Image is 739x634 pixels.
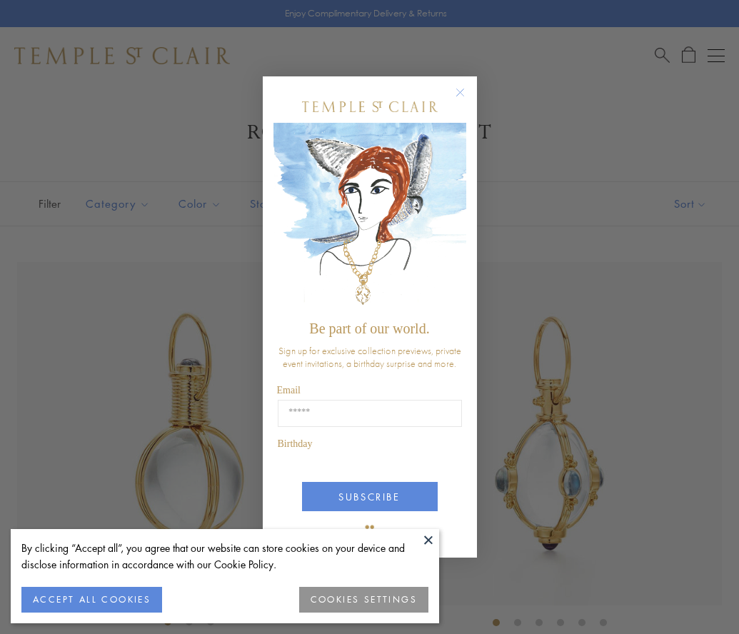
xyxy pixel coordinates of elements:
img: TSC [356,515,384,543]
button: COOKIES SETTINGS [299,587,428,613]
span: Email [277,385,301,396]
button: Close dialog [458,91,476,109]
span: Sign up for exclusive collection previews, private event invitations, a birthday surprise and more. [278,344,461,370]
button: SUBSCRIBE [302,482,438,511]
img: Temple St. Clair [302,101,438,112]
div: By clicking “Accept all”, you agree that our website can store cookies on your device and disclos... [21,540,428,573]
input: Email [278,400,462,427]
span: Birthday [278,438,313,449]
span: Be part of our world. [309,321,429,336]
button: ACCEPT ALL COOKIES [21,587,162,613]
img: c4a9eb12-d91a-4d4a-8ee0-386386f4f338.jpeg [273,123,466,313]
